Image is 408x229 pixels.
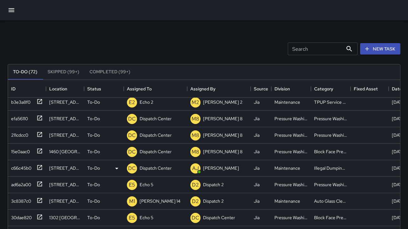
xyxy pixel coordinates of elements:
[254,80,268,98] div: Source
[251,80,271,98] div: Source
[254,165,260,171] div: Jia
[192,148,199,156] p: M8
[254,148,260,155] div: Jia
[9,179,31,188] div: ad6a2a00
[87,115,100,122] p: To-Do
[314,132,347,138] div: Pressure Washing Hotspot List Completed
[140,181,153,188] p: Echo 5
[128,165,136,172] p: DC
[140,132,172,138] p: Dispatch Center
[84,80,124,98] div: Status
[9,195,31,204] div: 3c8387c0
[127,80,152,98] div: Assigned To
[314,214,347,221] div: Block Face Pressure Washed
[314,165,347,171] div: Illegal Dumping Removed
[9,212,32,221] div: 30dae820
[314,181,347,188] div: Pressure Washing Hotspot List Completed
[140,214,153,221] p: Echo 5
[203,165,239,171] p: [PERSON_NAME]
[46,80,84,98] div: Location
[254,198,260,204] div: Jia
[87,80,101,98] div: Status
[274,181,308,188] div: Pressure Washing
[254,132,260,138] div: Jia
[140,165,172,171] p: Dispatch Center
[274,132,308,138] div: Pressure Washing
[129,99,135,106] p: E2
[87,132,100,138] p: To-Do
[192,214,199,222] p: DC
[9,129,28,138] div: 211cdcc0
[203,99,242,105] p: [PERSON_NAME] 2
[254,181,260,188] div: Jia
[351,80,389,98] div: Fixed Asset
[87,99,100,105] p: To-Do
[49,198,81,204] div: 1245 Broadway
[203,132,242,138] p: [PERSON_NAME] 8
[128,132,136,139] p: DC
[274,80,290,98] div: Division
[49,115,81,122] div: 521 19th Street
[314,99,347,105] div: TPUP Service Requested
[314,115,347,122] div: Pressure Washing Hotspot List Completed
[8,64,43,80] button: To-Do (72)
[87,165,100,171] p: To-Do
[124,80,187,98] div: Assigned To
[314,148,347,155] div: Block Face Pressure Washed
[11,80,16,98] div: ID
[274,115,308,122] div: Pressure Washing
[128,148,136,156] p: DC
[274,165,300,171] div: Maintenance
[140,99,153,105] p: Echo 2
[203,214,235,221] p: Dispatch Center
[9,146,30,155] div: 15e0aac0
[49,132,81,138] div: 511 17th Street
[271,80,311,98] div: Division
[87,148,100,155] p: To-Do
[254,99,260,105] div: Jia
[314,198,347,204] div: Auto Glass Cleaned Up
[360,43,400,55] button: New Task
[129,181,135,189] p: E5
[140,148,172,155] p: Dispatch Center
[9,162,31,171] div: c66c45b0
[274,214,308,221] div: Pressure Washing
[49,148,81,155] div: 1460 Broadway
[192,99,199,106] p: M2
[254,214,260,221] div: Jia
[140,198,181,204] p: [PERSON_NAME] 14
[192,181,199,189] p: D2
[129,214,135,222] p: E5
[8,80,46,98] div: ID
[49,99,81,105] div: 2216 Broadway
[49,165,81,171] div: 505 17th Street
[84,64,135,80] button: Completed (99+)
[43,64,84,80] button: Skipped (99+)
[49,214,81,221] div: 1302 Broadway
[49,181,81,188] div: 1319 Franklin Street
[190,80,215,98] div: Assigned By
[129,198,135,205] p: M1
[203,148,242,155] p: [PERSON_NAME] 8
[49,80,67,98] div: Location
[192,165,199,172] p: AJ
[87,198,100,204] p: To-Do
[203,198,224,204] p: Dispatch 2
[274,99,300,105] div: Maintenance
[192,198,199,205] p: D2
[274,148,308,155] div: Pressure Washing
[192,115,199,123] p: M8
[311,80,351,98] div: Category
[274,198,300,204] div: Maintenance
[314,80,333,98] div: Category
[9,113,28,122] div: efa56110
[203,181,224,188] p: Dispatch 2
[9,96,30,105] div: b3e3a8f0
[203,115,242,122] p: [PERSON_NAME] 8
[128,115,136,123] p: DC
[87,181,100,188] p: To-Do
[192,132,199,139] p: M8
[87,214,100,221] p: To-Do
[254,115,260,122] div: Jia
[187,80,251,98] div: Assigned By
